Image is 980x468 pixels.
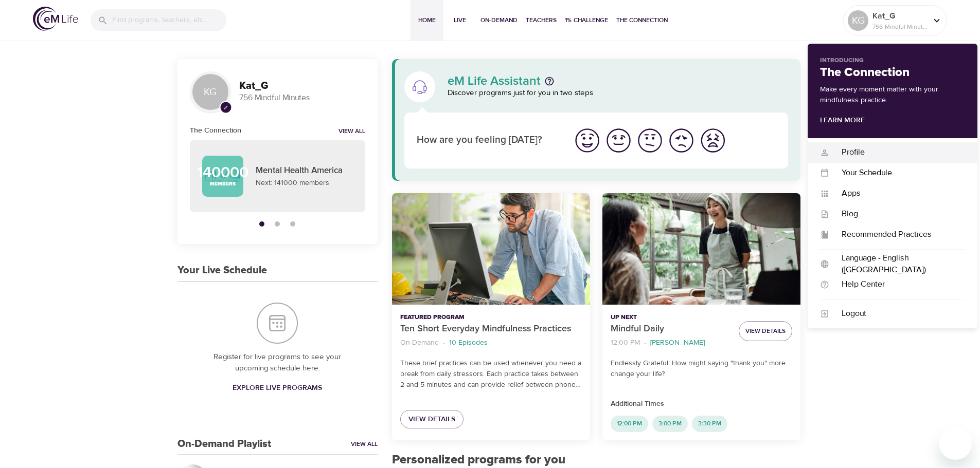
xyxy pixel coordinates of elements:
h3: Your Live Schedule [177,265,267,276]
div: Profile [829,146,965,158]
img: ok [636,126,664,155]
p: Members [210,180,236,188]
button: I'm feeling good [603,125,634,156]
p: Up Next [611,313,730,322]
p: eM Life Assistant [448,75,541,87]
img: worst [699,126,727,155]
div: Your Schedule [829,167,965,179]
span: View Details [745,326,786,336]
a: Learn More [820,116,865,125]
p: Next: 141000 members [256,178,353,189]
button: Mindful Daily [602,193,800,305]
h3: Kat_G [239,80,365,92]
p: Kat_G [872,10,927,22]
img: eM Life Assistant [412,79,428,95]
p: Discover programs just for you in two steps [448,87,789,99]
p: [PERSON_NAME] [650,338,705,348]
span: Teachers [526,15,557,26]
button: View Details [739,321,792,341]
p: Introducing [820,56,965,65]
span: 3:00 PM [652,419,688,428]
div: Language - English ([GEOGRAPHIC_DATA]) [829,252,965,276]
button: I'm feeling worst [697,125,728,156]
nav: breadcrumb [611,336,730,350]
p: Ten Short Everyday Mindfulness Practices [400,322,582,336]
button: I'm feeling bad [666,125,697,156]
img: good [604,126,633,155]
div: 12:00 PM [611,416,648,432]
li: · [443,336,445,350]
input: Find programs, teachers, etc... [112,9,226,31]
a: View Details [400,410,464,429]
p: On-Demand [400,338,439,348]
p: Featured Program [400,313,582,322]
p: 12:00 PM [611,338,640,348]
p: Mindful Daily [611,322,730,336]
p: Mental Health America [256,164,353,178]
button: I'm feeling great [572,125,603,156]
p: Additional Times [611,399,792,409]
button: Ten Short Everyday Mindfulness Practices [392,193,590,305]
span: View Details [408,413,455,426]
button: I'm feeling ok [634,125,666,156]
span: 1% Challenge [565,15,608,26]
iframe: Button to launch messaging window [939,427,972,460]
div: 3:30 PM [692,416,727,432]
h6: The Connection [190,125,241,136]
h2: Personalized programs for you [392,453,801,467]
div: Logout [829,308,965,320]
p: How are you feeling [DATE]? [417,133,559,148]
div: KG [848,10,868,31]
li: · [644,336,646,350]
span: Explore Live Programs [233,382,322,395]
img: bad [667,126,696,155]
a: View all notifications [338,127,365,136]
p: Make every moment matter with your mindfulness practice. [820,84,965,106]
p: These brief practices can be used whenever you need a break from daily stressors. Each practice t... [400,358,582,390]
img: Your Live Schedule [257,303,298,344]
div: Help Center [829,278,965,290]
span: Home [415,15,439,26]
div: Recommended Practices [829,229,965,240]
p: 756 Mindful Minutes [239,92,365,104]
img: logo [33,7,78,31]
div: Apps [829,188,965,199]
span: 12:00 PM [611,419,648,428]
h3: On-Demand Playlist [177,438,271,450]
span: Live [448,15,472,26]
p: 10 Episodes [449,338,488,348]
span: On-Demand [480,15,518,26]
h2: The Connection [820,65,965,80]
p: Endlessly Grateful: How might saying "thank you" more change your life? [611,358,792,380]
div: KG [190,71,231,113]
div: 3:00 PM [652,416,688,432]
a: View All [351,440,378,448]
p: 756 Mindful Minutes [872,22,927,31]
p: Register for live programs to see your upcoming schedule here. [198,351,357,375]
a: Explore Live Programs [228,379,326,398]
span: The Connection [616,15,668,26]
nav: breadcrumb [400,336,582,350]
div: Blog [829,208,965,220]
p: 140000 [197,165,248,180]
img: great [573,126,601,155]
span: 3:30 PM [692,419,727,428]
